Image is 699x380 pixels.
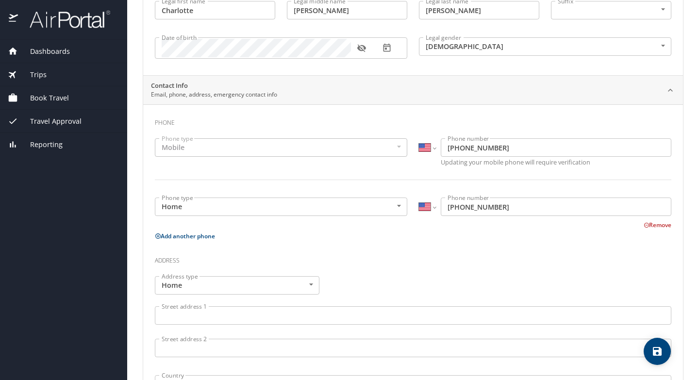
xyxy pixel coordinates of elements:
h3: Phone [155,112,671,129]
div: Mobile [155,138,407,157]
p: Email, phone, address, emergency contact info [151,90,277,99]
img: airportal-logo.png [19,10,110,29]
button: save [644,338,671,365]
span: Dashboards [18,46,70,57]
span: Travel Approval [18,116,82,127]
div: Contact InfoEmail, phone, address, emergency contact info [143,76,683,105]
h3: Address [155,250,671,266]
span: Trips [18,69,47,80]
img: icon-airportal.png [9,10,19,29]
button: Add another phone [155,232,215,240]
span: Reporting [18,139,63,150]
div: [DEMOGRAPHIC_DATA] [419,37,671,56]
span: Book Travel [18,93,69,103]
p: Updating your mobile phone will require verification [441,159,671,165]
div: Home [155,276,319,295]
button: Remove [644,221,671,229]
h2: Contact Info [151,81,277,91]
div: ​ [551,1,671,19]
div: Home [155,198,407,216]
